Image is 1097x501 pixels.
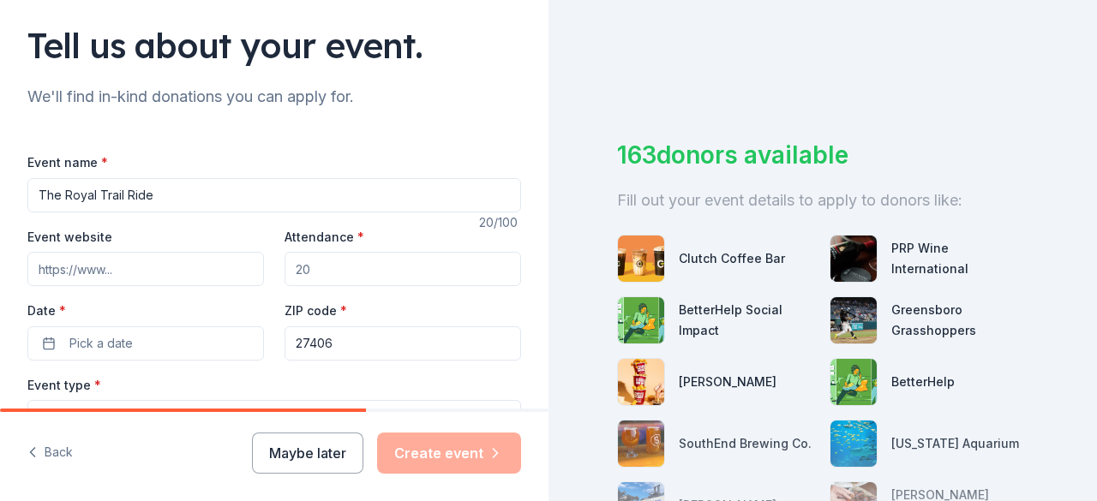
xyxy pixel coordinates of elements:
div: 163 donors available [617,137,1028,173]
input: Spring Fundraiser [27,178,521,212]
img: photo for Clutch Coffee Bar [618,236,664,282]
span: Pick a date [69,333,133,354]
img: photo for PRP Wine International [830,236,877,282]
button: Maybe later [252,432,363,474]
button: Pick a date [27,326,264,361]
label: Date [27,302,264,319]
img: photo for BetterHelp Social Impact [618,297,664,343]
button: Select [27,400,521,436]
button: Back [27,435,73,471]
label: Event website [27,229,112,246]
input: 12345 (U.S. only) [285,326,521,361]
div: Greensboro Grasshoppers [891,300,1028,341]
div: PRP Wine International [891,238,1028,279]
div: Fill out your event details to apply to donors like: [617,187,1028,214]
label: Event name [27,154,108,171]
input: https://www... [27,252,264,286]
img: photo for Greensboro Grasshoppers [830,297,877,343]
label: ZIP code [285,302,347,319]
div: We'll find in-kind donations you can apply for. [27,83,521,110]
span: Select [39,408,75,428]
img: photo for BetterHelp [830,359,877,405]
div: BetterHelp Social Impact [679,300,816,341]
div: Tell us about your event. [27,21,521,69]
input: 20 [285,252,521,286]
label: Event type [27,377,101,394]
div: 20 /100 [479,212,521,233]
div: Clutch Coffee Bar [679,248,785,269]
img: photo for Sheetz [618,359,664,405]
label: Attendance [285,229,364,246]
div: BetterHelp [891,372,955,392]
div: [PERSON_NAME] [679,372,776,392]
